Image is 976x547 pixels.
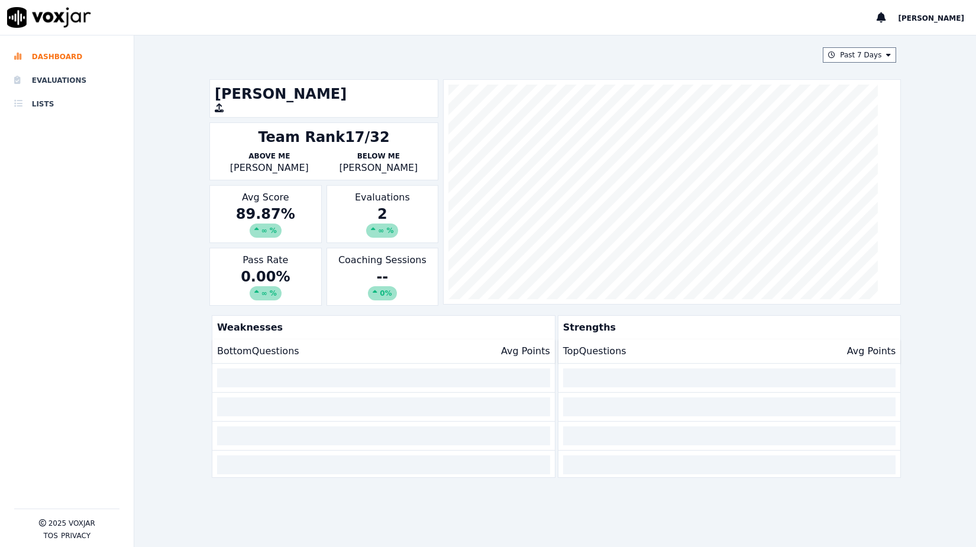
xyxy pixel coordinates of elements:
p: Below Me [324,151,434,161]
h1: [PERSON_NAME] [215,85,433,103]
p: Bottom Questions [217,344,299,358]
p: [PERSON_NAME] [324,161,434,175]
div: Team Rank 17/32 [258,128,389,147]
div: ∞ % [250,286,282,300]
div: 0.00 % [215,267,316,300]
button: [PERSON_NAME] [898,11,976,25]
span: [PERSON_NAME] [898,14,964,22]
p: Above Me [215,151,324,161]
div: 89.87 % [215,205,316,238]
button: Privacy [61,531,91,540]
p: Strengths [558,316,896,339]
p: Avg Points [501,344,550,358]
button: TOS [43,531,57,540]
p: Top Questions [563,344,626,358]
a: Dashboard [14,45,119,69]
div: Coaching Sessions [327,248,439,306]
div: ∞ % [250,224,282,238]
div: -- [332,267,434,300]
div: 0% [368,286,396,300]
a: Evaluations [14,69,119,92]
p: Weaknesses [212,316,550,339]
div: Evaluations [327,185,439,243]
div: Pass Rate [209,248,322,306]
button: Past 7 Days [823,47,896,63]
div: Avg Score [209,185,322,243]
div: ∞ % [366,224,398,238]
p: [PERSON_NAME] [215,161,324,175]
div: 2 [332,205,434,238]
a: Lists [14,92,119,116]
p: 2025 Voxjar [49,519,95,528]
p: Avg Points [847,344,896,358]
img: voxjar logo [7,7,91,28]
